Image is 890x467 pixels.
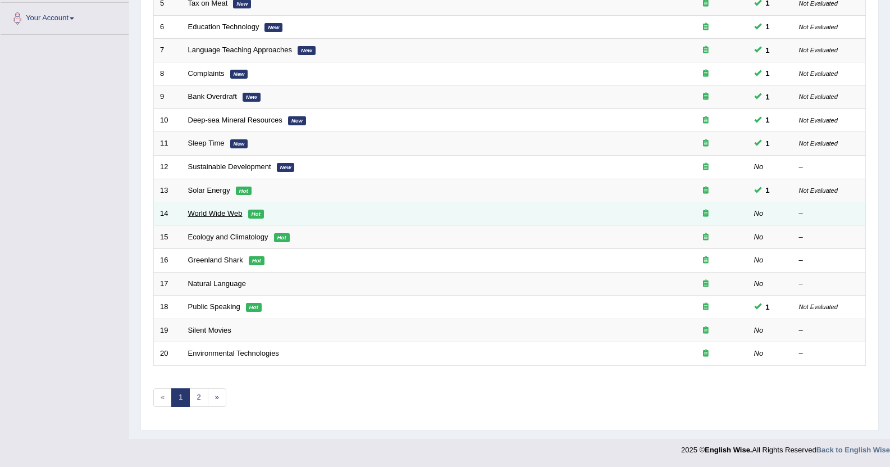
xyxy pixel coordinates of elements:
[154,179,182,202] td: 13
[799,208,860,219] div: –
[298,46,316,55] em: New
[236,187,252,196] em: Hot
[761,21,774,33] span: You can still take this question
[154,319,182,342] td: 19
[670,22,742,33] div: Exam occurring question
[188,22,259,31] a: Education Technology
[799,187,838,194] small: Not Evaluated
[248,210,264,219] em: Hot
[188,233,268,241] a: Ecology and Climatology
[154,108,182,132] td: 10
[670,115,742,126] div: Exam occurring question
[670,279,742,289] div: Exam occurring question
[188,302,240,311] a: Public Speaking
[670,45,742,56] div: Exam occurring question
[670,232,742,243] div: Exam occurring question
[274,233,290,242] em: Hot
[188,209,243,217] a: World Wide Web
[799,70,838,77] small: Not Evaluated
[188,279,246,288] a: Natural Language
[761,301,774,313] span: You can still take this question
[761,184,774,196] span: You can still take this question
[243,93,261,102] em: New
[799,232,860,243] div: –
[188,116,282,124] a: Deep-sea Mineral Resources
[154,15,182,39] td: 6
[799,255,860,266] div: –
[670,208,742,219] div: Exam occurring question
[799,325,860,336] div: –
[754,162,764,171] em: No
[761,67,774,79] span: You can still take this question
[188,256,243,264] a: Greenland Shark
[799,24,838,30] small: Not Evaluated
[188,186,230,194] a: Solar Energy
[188,69,225,78] a: Complaints
[277,163,295,172] em: New
[154,296,182,319] td: 18
[670,69,742,79] div: Exam occurring question
[670,92,742,102] div: Exam occurring question
[670,138,742,149] div: Exam occurring question
[799,140,838,147] small: Not Evaluated
[799,279,860,289] div: –
[670,325,742,336] div: Exam occurring question
[171,388,190,407] a: 1
[1,3,129,31] a: Your Account
[754,326,764,334] em: No
[154,272,182,296] td: 17
[154,62,182,85] td: 8
[288,116,306,125] em: New
[754,233,764,241] em: No
[188,162,271,171] a: Sustainable Development
[188,139,225,147] a: Sleep Time
[154,249,182,273] td: 16
[246,303,262,312] em: Hot
[799,162,860,173] div: –
[154,85,182,109] td: 9
[154,342,182,366] td: 20
[670,302,742,312] div: Exam occurring question
[761,91,774,103] span: You can still take this question
[670,255,742,266] div: Exam occurring question
[761,44,774,56] span: You can still take this question
[188,92,237,101] a: Bank Overdraft
[761,114,774,126] span: You can still take this question
[188,349,279,357] a: Environmental Technologies
[754,209,764,217] em: No
[264,23,282,32] em: New
[153,388,172,407] span: «
[670,348,742,359] div: Exam occurring question
[681,439,890,455] div: 2025 © All Rights Reserved
[154,132,182,156] td: 11
[799,348,860,359] div: –
[754,279,764,288] em: No
[154,225,182,249] td: 15
[189,388,208,407] a: 2
[154,39,182,62] td: 7
[761,138,774,149] span: You can still take this question
[230,70,248,79] em: New
[230,139,248,148] em: New
[816,446,890,454] a: Back to English Wise
[799,303,838,310] small: Not Evaluated
[188,46,293,54] a: Language Teaching Approaches
[799,117,838,124] small: Not Evaluated
[799,47,838,53] small: Not Evaluated
[754,349,764,357] em: No
[249,256,264,265] em: Hot
[670,185,742,196] div: Exam occurring question
[799,93,838,100] small: Not Evaluated
[705,446,752,454] strong: English Wise.
[670,162,742,173] div: Exam occurring question
[188,326,231,334] a: Silent Movies
[154,155,182,179] td: 12
[754,256,764,264] em: No
[154,202,182,226] td: 14
[208,388,226,407] a: »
